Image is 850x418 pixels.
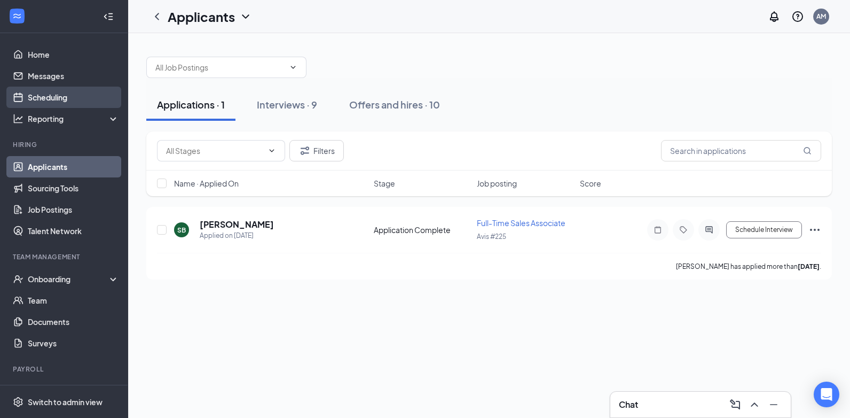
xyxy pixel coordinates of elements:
a: Job Postings [28,199,119,220]
a: Messages [28,65,119,87]
span: Stage [374,178,395,189]
svg: Filter [298,144,311,157]
h3: Chat [619,399,638,411]
h1: Applicants [168,7,235,26]
div: Offers and hires · 10 [349,98,440,111]
div: Switch to admin view [28,397,103,407]
svg: Settings [13,397,23,407]
input: All Job Postings [155,61,285,73]
span: Name · Applied On [174,178,239,189]
span: Job posting [477,178,517,189]
div: Team Management [13,252,117,261]
svg: ChevronUp [748,398,761,411]
a: Home [28,44,119,65]
div: SB [177,226,186,235]
span: Full-Time Sales Associate [477,218,565,228]
svg: Collapse [103,11,114,22]
a: Surveys [28,332,119,354]
svg: WorkstreamLogo [12,11,22,21]
input: Search in applications [661,140,821,161]
a: Talent Network [28,220,119,242]
svg: UserCheck [13,274,23,284]
div: Applications · 1 [157,98,225,111]
div: Hiring [13,140,117,149]
button: Minimize [765,396,782,413]
div: Open Intercom Messenger [814,382,839,407]
svg: ChevronLeft [151,10,163,23]
div: AM [816,12,826,21]
svg: ActiveChat [703,226,715,234]
div: Application Complete [374,225,470,235]
svg: Analysis [13,113,23,124]
svg: Minimize [767,398,780,411]
button: Schedule Interview [726,221,802,238]
p: [PERSON_NAME] has applied more than . [676,262,821,271]
div: Applied on [DATE] [200,230,274,241]
div: Payroll [13,365,117,374]
input: All Stages [166,145,263,157]
div: Onboarding [28,274,110,284]
a: Documents [28,311,119,332]
a: Sourcing Tools [28,177,119,199]
svg: ChevronDown [289,63,297,72]
svg: Tag [677,226,690,234]
div: Reporting [28,113,120,124]
span: Avis #225 [477,233,506,241]
span: Score [580,178,601,189]
svg: ChevronDown [239,10,252,23]
div: Interviews · 9 [257,98,317,111]
svg: QuestionInfo [791,10,804,23]
a: Applicants [28,156,119,177]
button: Filter Filters [289,140,344,161]
a: PayrollCrown [28,381,119,402]
svg: Note [651,226,664,234]
a: Team [28,290,119,311]
svg: Notifications [768,10,781,23]
h5: [PERSON_NAME] [200,219,274,230]
svg: ComposeMessage [729,398,742,411]
svg: Ellipses [808,223,821,236]
svg: MagnifyingGlass [803,146,812,155]
b: [DATE] [798,262,820,270]
a: Scheduling [28,87,119,108]
svg: ChevronDown [267,146,276,155]
button: ComposeMessage [727,396,744,413]
button: ChevronUp [746,396,763,413]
